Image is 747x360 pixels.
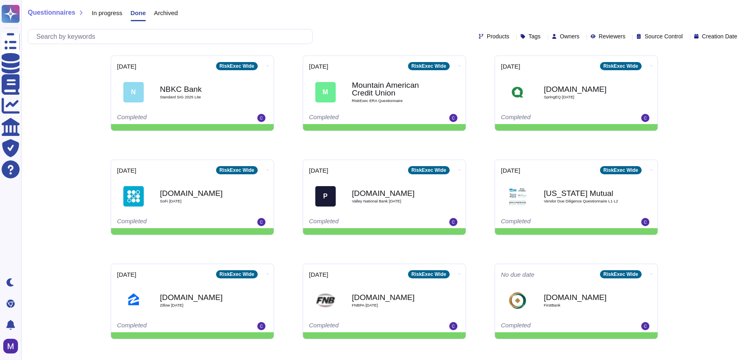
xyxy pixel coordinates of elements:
span: [DATE] [309,167,328,173]
b: [DOMAIN_NAME] [160,189,242,197]
img: user [257,114,265,122]
span: No due date [501,271,535,278]
span: Standard SIG 2025 Lite [160,95,242,99]
img: Logo [507,186,528,207]
span: Products [487,33,509,39]
span: Owners [560,33,580,39]
div: Completed [501,218,601,226]
div: Completed [309,218,409,226]
img: user [257,218,265,226]
div: N [123,82,144,102]
b: [DOMAIN_NAME] [160,293,242,301]
div: Completed [501,114,601,122]
img: Logo [507,290,528,311]
span: [DATE] [117,271,136,278]
img: Logo [123,186,144,207]
div: RiskExec Wide [408,62,449,70]
span: SpringEQ [DATE] [544,95,626,99]
b: [DOMAIN_NAME] [544,293,626,301]
span: Questionnaires [28,9,75,16]
div: Completed [117,114,217,122]
img: Logo [315,290,336,311]
div: RiskExec Wide [216,62,257,70]
span: [DATE] [501,167,520,173]
img: Logo [123,290,144,311]
div: M [315,82,336,102]
span: SoFi [DATE] [160,199,242,203]
div: RiskExec Wide [408,166,449,174]
span: FirstBank [544,303,626,307]
span: [DATE] [309,63,328,69]
div: Completed [309,322,409,330]
b: [DOMAIN_NAME] [352,189,434,197]
div: Completed [309,114,409,122]
b: NBKC Bank [160,85,242,93]
div: RiskExec Wide [216,166,257,174]
img: user [641,218,649,226]
div: RiskExec Wide [408,270,449,278]
span: [DATE] [117,63,136,69]
span: In progress [91,10,122,16]
div: Completed [501,322,601,330]
img: Logo [507,82,528,102]
span: Valley National Bank [DATE] [352,199,434,203]
span: Zillow [DATE] [160,303,242,307]
img: user [449,322,457,330]
span: Archived [154,10,178,16]
b: [DOMAIN_NAME] [544,85,626,93]
img: user [3,339,18,353]
span: Creation Date [702,33,737,39]
div: P [315,186,336,207]
img: user [257,322,265,330]
b: Mountain American Credit Union [352,81,434,97]
div: Completed [117,218,217,226]
span: RiskExec ERA Questionnaire [352,99,434,103]
b: [US_STATE] Mutual [544,189,626,197]
span: [DATE] [501,63,520,69]
div: Completed [117,322,217,330]
span: Vendor Due Diligence Questionnaire L1 L2 [544,199,626,203]
span: Reviewers [599,33,625,39]
div: RiskExec Wide [600,62,641,70]
img: user [641,322,649,330]
div: RiskExec Wide [600,166,641,174]
b: [DOMAIN_NAME] [352,293,434,301]
input: Search by keywords [32,29,312,44]
img: user [641,114,649,122]
span: FNBPA [DATE] [352,303,434,307]
img: user [449,218,457,226]
div: RiskExec Wide [600,270,641,278]
span: [DATE] [309,271,328,278]
span: Done [131,10,146,16]
button: user [2,337,24,355]
span: [DATE] [117,167,136,173]
img: user [449,114,457,122]
span: Source Control [644,33,682,39]
div: RiskExec Wide [216,270,257,278]
span: Tags [528,33,541,39]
